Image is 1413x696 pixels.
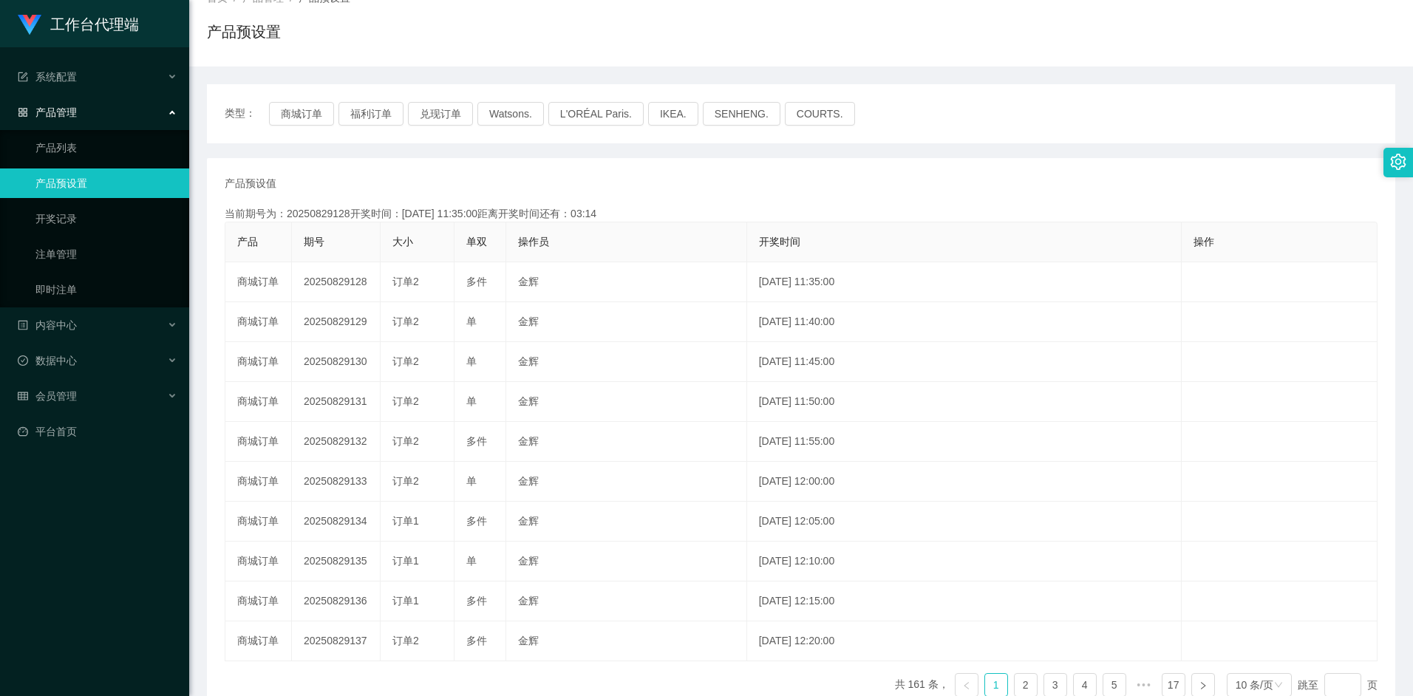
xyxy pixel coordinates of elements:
[225,462,292,502] td: 商城订单
[225,342,292,382] td: 商城订单
[1274,680,1283,691] i: 图标: down
[466,475,477,487] span: 单
[506,581,747,621] td: 金辉
[18,319,77,331] span: 内容中心
[466,435,487,447] span: 多件
[466,315,477,327] span: 单
[506,462,747,502] td: 金辉
[392,515,419,527] span: 订单1
[506,502,747,542] td: 金辉
[225,581,292,621] td: 商城订单
[506,382,747,422] td: 金辉
[225,206,1378,222] div: 当前期号为：20250829128开奖时间：[DATE] 11:35:00距离开奖时间还有：03:14
[225,262,292,302] td: 商城订单
[392,355,419,367] span: 订单2
[392,315,419,327] span: 订单2
[506,621,747,661] td: 金辉
[292,621,381,661] td: 20250829137
[466,236,487,248] span: 单双
[466,555,477,567] span: 单
[304,236,324,248] span: 期号
[648,102,698,126] button: IKEA.
[392,595,419,607] span: 订单1
[506,542,747,581] td: 金辉
[18,72,28,82] i: 图标: form
[392,236,413,248] span: 大小
[225,102,269,126] span: 类型：
[35,133,177,163] a: 产品列表
[466,515,487,527] span: 多件
[747,581,1182,621] td: [DATE] 12:15:00
[292,462,381,502] td: 20250829133
[518,236,549,248] span: 操作员
[962,681,971,690] i: 图标: left
[18,391,28,401] i: 图标: table
[1236,674,1273,696] div: 10 条/页
[237,236,258,248] span: 产品
[18,106,77,118] span: 产品管理
[1390,154,1406,170] i: 图标: setting
[225,422,292,462] td: 商城订单
[225,542,292,581] td: 商城订单
[225,621,292,661] td: 商城订单
[466,395,477,407] span: 单
[703,102,780,126] button: SENHENG.
[292,502,381,542] td: 20250829134
[269,102,334,126] button: 商城订单
[747,342,1182,382] td: [DATE] 11:45:00
[759,236,800,248] span: 开奖时间
[18,320,28,330] i: 图标: profile
[392,475,419,487] span: 订单2
[292,262,381,302] td: 20250829128
[1162,674,1185,696] a: 17
[1103,674,1126,696] a: 5
[18,15,41,35] img: logo.9652507e.png
[35,204,177,233] a: 开奖记录
[408,102,473,126] button: 兑现订单
[747,462,1182,502] td: [DATE] 12:00:00
[292,422,381,462] td: 20250829132
[747,382,1182,422] td: [DATE] 11:50:00
[50,1,139,48] h1: 工作台代理端
[747,262,1182,302] td: [DATE] 11:35:00
[292,542,381,581] td: 20250829135
[18,107,28,117] i: 图标: appstore-o
[18,71,77,83] span: 系统配置
[18,417,177,446] a: 图标: dashboard平台首页
[292,382,381,422] td: 20250829131
[466,276,487,287] span: 多件
[392,635,419,646] span: 订单2
[1194,236,1214,248] span: 操作
[985,674,1007,696] a: 1
[207,21,281,43] h1: 产品预设置
[18,18,139,30] a: 工作台代理端
[1044,674,1066,696] a: 3
[35,239,177,269] a: 注单管理
[18,355,77,366] span: 数据中心
[506,422,747,462] td: 金辉
[35,275,177,304] a: 即时注单
[392,435,419,447] span: 订单2
[506,342,747,382] td: 金辉
[466,595,487,607] span: 多件
[466,635,487,646] span: 多件
[392,555,419,567] span: 订单1
[338,102,404,126] button: 福利订单
[506,302,747,342] td: 金辉
[392,395,419,407] span: 订单2
[225,502,292,542] td: 商城订单
[506,262,747,302] td: 金辉
[477,102,544,126] button: Watsons.
[225,382,292,422] td: 商城订单
[292,302,381,342] td: 20250829129
[1199,681,1208,690] i: 图标: right
[18,390,77,402] span: 会员管理
[292,581,381,621] td: 20250829136
[747,502,1182,542] td: [DATE] 12:05:00
[548,102,644,126] button: L'ORÉAL Paris.
[1015,674,1037,696] a: 2
[747,542,1182,581] td: [DATE] 12:10:00
[35,168,177,198] a: 产品预设置
[392,276,419,287] span: 订单2
[18,355,28,366] i: 图标: check-circle-o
